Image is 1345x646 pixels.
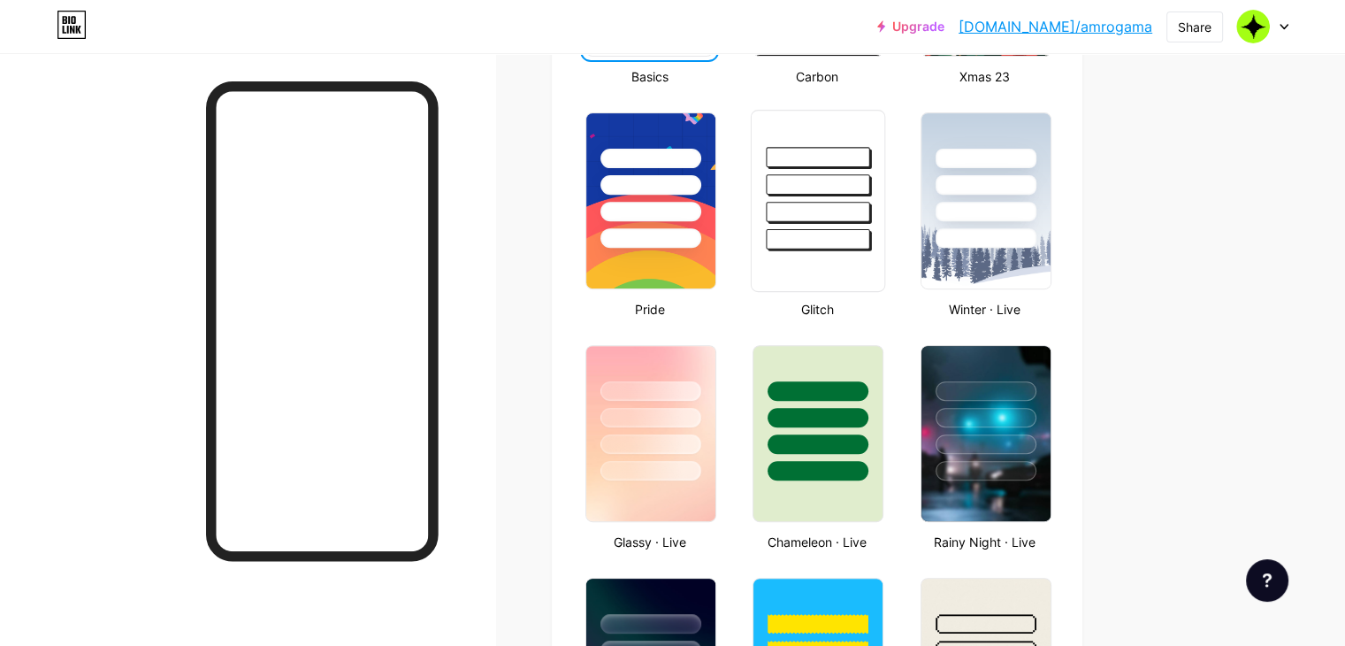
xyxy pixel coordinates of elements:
[915,67,1054,86] div: Xmas 23
[580,67,719,86] div: Basics
[1236,10,1270,43] img: Amro Gamar Aldwlah
[959,16,1152,37] a: [DOMAIN_NAME]/amrogama
[747,300,886,319] div: Glitch
[747,67,886,86] div: Carbon
[915,300,1054,319] div: Winter · Live
[915,533,1054,551] div: Rainy Night · Live
[580,300,719,319] div: Pride
[580,533,719,551] div: Glassy · Live
[747,533,886,551] div: Chameleon · Live
[1178,18,1211,36] div: Share
[877,19,944,34] a: Upgrade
